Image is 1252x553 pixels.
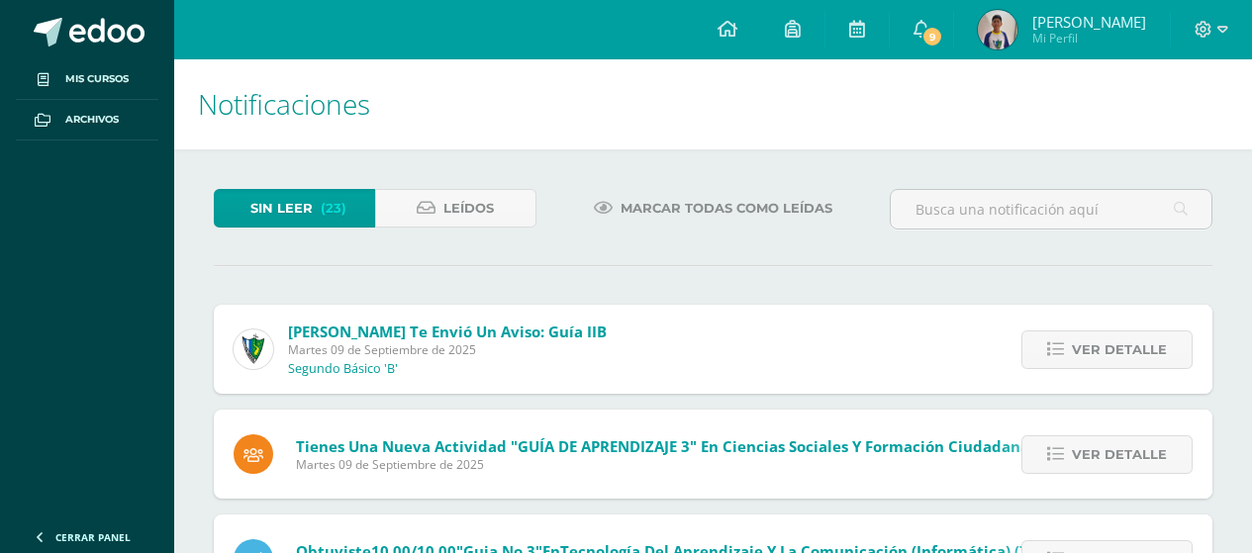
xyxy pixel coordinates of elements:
[891,190,1211,229] input: Busca una notificación aquí
[1032,30,1146,46] span: Mi Perfil
[55,530,131,544] span: Cerrar panel
[234,329,273,369] img: 9f174a157161b4ddbe12118a61fed988.png
[198,85,370,123] span: Notificaciones
[296,456,1177,473] span: Martes 09 de Septiembre de 2025
[214,189,375,228] a: Sin leer(23)
[621,190,832,227] span: Marcar todas como leídas
[569,189,857,228] a: Marcar todas como leídas
[65,71,129,87] span: Mis cursos
[288,322,607,341] span: [PERSON_NAME] te envió un aviso: Guía IIB
[443,190,494,227] span: Leídos
[16,100,158,140] a: Archivos
[16,59,158,100] a: Mis cursos
[375,189,536,228] a: Leídos
[65,112,119,128] span: Archivos
[978,10,1017,49] img: dd079a69b93e9f128f2eb28b5fbe9522.png
[296,436,1177,456] span: Tienes una nueva actividad "GUÍA DE APRENDIZAJE 3" En Ciencias Sociales y Formación Ciudadana e I...
[1032,12,1146,32] span: [PERSON_NAME]
[288,361,398,377] p: Segundo Básico 'B'
[1072,436,1167,473] span: Ver detalle
[288,341,607,358] span: Martes 09 de Septiembre de 2025
[321,190,346,227] span: (23)
[1072,331,1167,368] span: Ver detalle
[250,190,313,227] span: Sin leer
[921,26,943,47] span: 9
